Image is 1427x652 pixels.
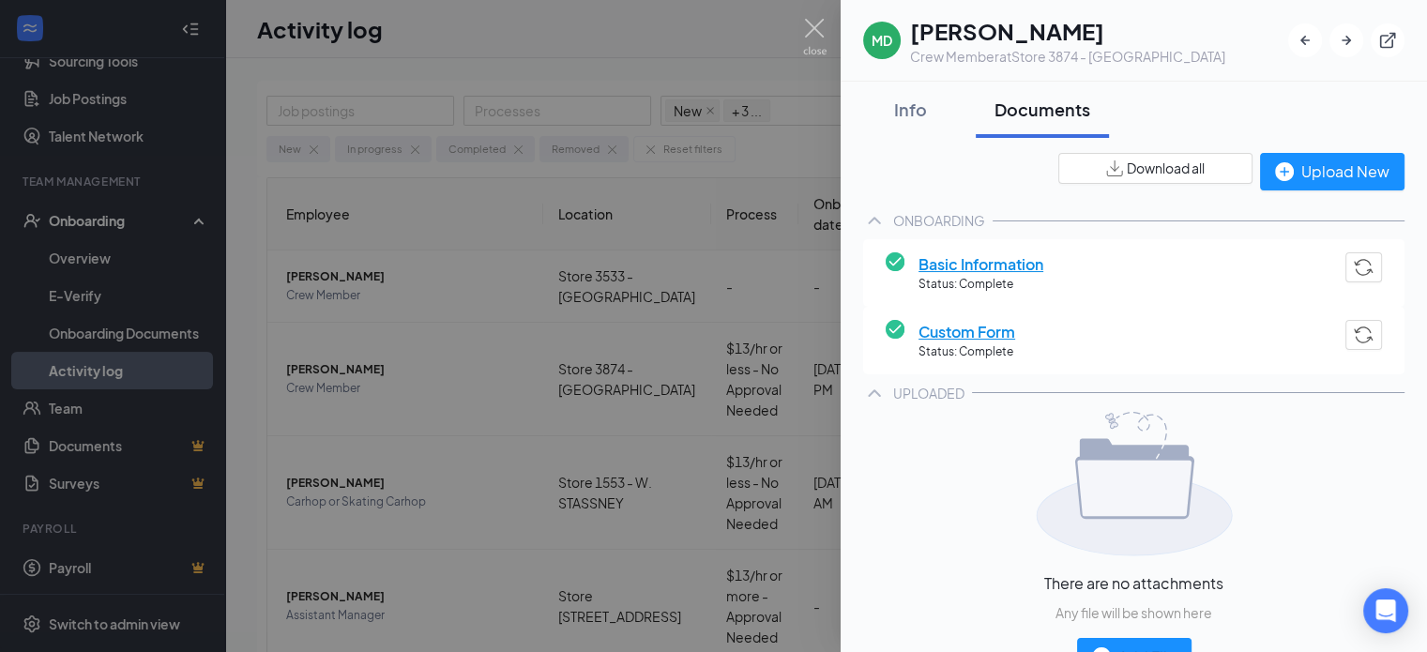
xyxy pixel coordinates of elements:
[910,15,1225,47] h1: [PERSON_NAME]
[893,211,985,230] div: ONBOARDING
[1260,153,1404,190] button: Upload New
[918,343,1015,361] span: Status: Complete
[882,98,938,121] div: Info
[872,31,892,50] div: MD
[1288,23,1322,57] button: ArrowLeftNew
[918,276,1043,294] span: Status: Complete
[893,384,964,402] div: UPLOADED
[1055,602,1212,623] span: Any file will be shown here
[863,382,886,404] svg: ChevronUp
[1337,31,1356,50] svg: ArrowRight
[1058,153,1252,184] button: Download all
[918,252,1043,276] span: Basic Information
[1363,588,1408,633] div: Open Intercom Messenger
[1371,23,1404,57] button: ExternalLink
[994,98,1090,121] div: Documents
[918,320,1015,343] span: Custom Form
[1044,571,1223,595] span: There are no attachments
[1329,23,1363,57] button: ArrowRight
[1378,31,1397,50] svg: ExternalLink
[863,209,886,232] svg: ChevronUp
[1275,159,1389,183] div: Upload New
[910,47,1225,66] div: Crew Member at Store 3874 - [GEOGRAPHIC_DATA]
[1296,31,1314,50] svg: ArrowLeftNew
[1127,159,1205,178] span: Download all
